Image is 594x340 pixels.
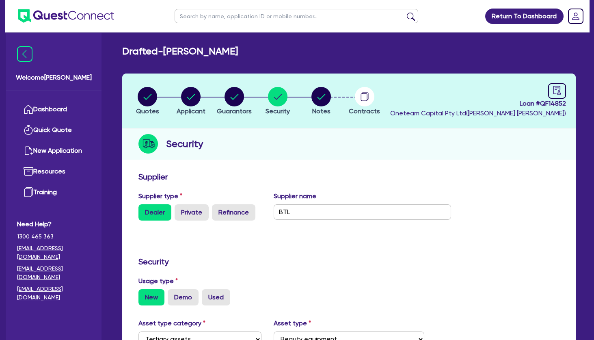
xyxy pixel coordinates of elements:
[17,219,91,229] span: Need Help?
[138,204,171,221] label: Dealer
[266,107,290,115] span: Security
[202,289,230,305] label: Used
[16,73,92,82] span: Welcome [PERSON_NAME]
[136,87,160,117] button: Quotes
[212,204,255,221] label: Refinance
[24,125,33,135] img: quick-quote
[138,172,559,182] h3: Supplier
[274,191,316,201] label: Supplier name
[565,6,586,27] a: Dropdown toggle
[175,9,418,23] input: Search by name, application ID or mobile number...
[312,107,330,115] span: Notes
[136,107,159,115] span: Quotes
[175,204,209,221] label: Private
[17,99,91,120] a: Dashboard
[122,45,238,57] h2: Drafted - [PERSON_NAME]
[24,187,33,197] img: training
[166,136,203,151] h2: Security
[311,87,331,117] button: Notes
[138,276,178,286] label: Usage type
[390,109,566,117] span: Oneteam Capital Pty Ltd ( [PERSON_NAME] [PERSON_NAME] )
[17,141,91,161] a: New Application
[17,264,91,282] a: [EMAIL_ADDRESS][DOMAIN_NAME]
[216,87,252,117] button: Guarantors
[553,86,562,95] span: audit
[348,87,380,117] button: Contracts
[138,191,182,201] label: Supplier type
[24,167,33,176] img: resources
[265,87,290,117] button: Security
[18,9,114,23] img: quest-connect-logo-blue
[138,134,158,154] img: step-icon
[138,289,164,305] label: New
[217,107,252,115] span: Guarantors
[274,318,311,328] label: Asset type
[17,232,91,241] span: 1300 465 363
[177,107,205,115] span: Applicant
[176,87,206,117] button: Applicant
[24,146,33,156] img: new-application
[390,99,566,108] span: Loan # QF14852
[17,161,91,182] a: Resources
[17,46,32,62] img: icon-menu-close
[17,285,91,302] a: [EMAIL_ADDRESS][DOMAIN_NAME]
[17,244,91,261] a: [EMAIL_ADDRESS][DOMAIN_NAME]
[17,120,91,141] a: Quick Quote
[138,318,205,328] label: Asset type category
[17,182,91,203] a: Training
[168,289,199,305] label: Demo
[349,107,380,115] span: Contracts
[138,257,559,266] h3: Security
[485,9,564,24] a: Return To Dashboard
[548,83,566,99] a: audit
